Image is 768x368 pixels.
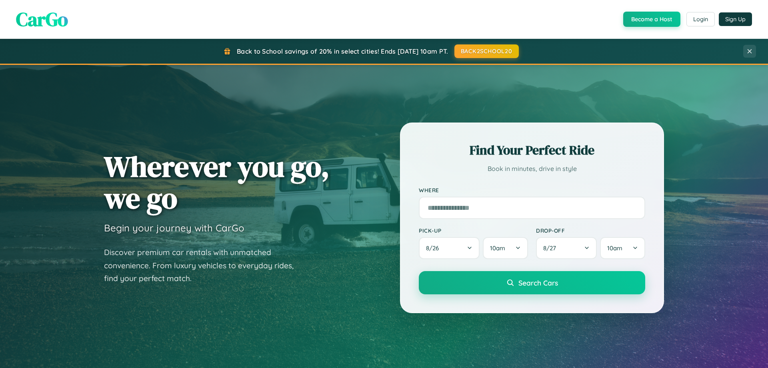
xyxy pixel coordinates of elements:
span: Back to School savings of 20% in select cities! Ends [DATE] 10am PT. [237,47,448,55]
button: Sign Up [719,12,752,26]
label: Where [419,187,645,193]
button: Search Cars [419,271,645,294]
span: Search Cars [518,278,558,287]
span: 8 / 27 [543,244,560,252]
button: 10am [600,237,645,259]
span: 10am [607,244,622,252]
p: Book in minutes, drive in style [419,163,645,175]
span: 8 / 26 [426,244,443,252]
button: 8/26 [419,237,480,259]
h2: Find Your Perfect Ride [419,141,645,159]
label: Drop-off [536,227,645,234]
span: 10am [490,244,505,252]
button: 10am [483,237,528,259]
p: Discover premium car rentals with unmatched convenience. From luxury vehicles to everyday rides, ... [104,246,304,285]
h3: Begin your journey with CarGo [104,222,244,234]
button: BACK2SCHOOL20 [454,44,519,58]
h1: Wherever you go, we go [104,151,330,214]
span: CarGo [16,6,68,32]
button: 8/27 [536,237,597,259]
button: Login [686,12,715,26]
label: Pick-up [419,227,528,234]
button: Become a Host [623,12,680,27]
